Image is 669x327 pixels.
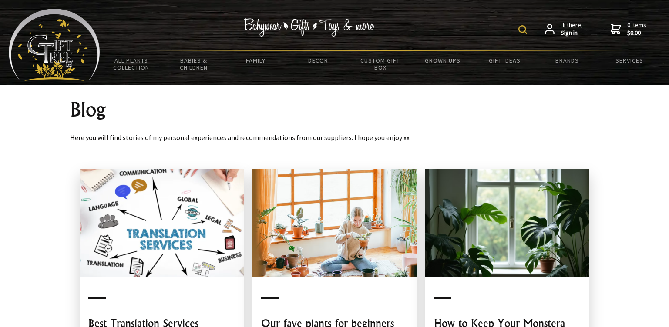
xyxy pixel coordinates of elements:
[162,51,225,77] a: Babies & Children
[425,169,589,277] img: How to Keep Your Monstera Thriving Indoors
[100,51,162,77] a: All Plants Collection
[70,99,599,120] h1: Blog
[474,51,536,70] a: Gift Ideas
[561,29,583,37] strong: Sign in
[627,29,646,37] strong: $0.00
[225,51,287,70] a: Family
[287,51,349,70] a: Decor
[598,51,660,70] a: Services
[252,169,417,277] img: Our fave plants for beginners
[9,9,100,81] img: Babyware - Gifts - Toys and more...
[627,21,646,37] span: 0 items
[349,51,411,77] a: Custom Gift Box
[611,21,646,37] a: 0 items$0.00
[561,21,583,37] span: Hi there,
[545,21,583,37] a: Hi there,Sign in
[411,51,474,70] a: Grown Ups
[70,132,599,143] p: Here you will find stories of my personal experiences and recommendations from our suppliers. I h...
[536,51,598,70] a: Brands
[244,18,375,37] img: Babywear - Gifts - Toys & more
[80,169,244,277] img: Best Translation Services
[518,25,527,34] img: product search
